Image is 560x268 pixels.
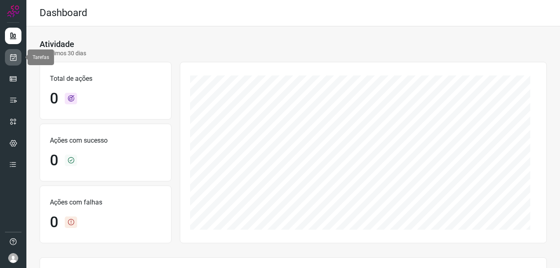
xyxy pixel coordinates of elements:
[40,49,86,58] p: Últimos 30 dias
[50,136,161,146] p: Ações com sucesso
[40,39,74,49] h3: Atividade
[7,5,19,17] img: Logo
[50,214,58,231] h1: 0
[40,7,87,19] h2: Dashboard
[8,253,18,263] img: avatar-user-boy.jpg
[50,74,161,84] p: Total de ações
[50,197,161,207] p: Ações com falhas
[33,54,49,60] span: Tarefas
[50,90,58,108] h1: 0
[50,152,58,169] h1: 0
